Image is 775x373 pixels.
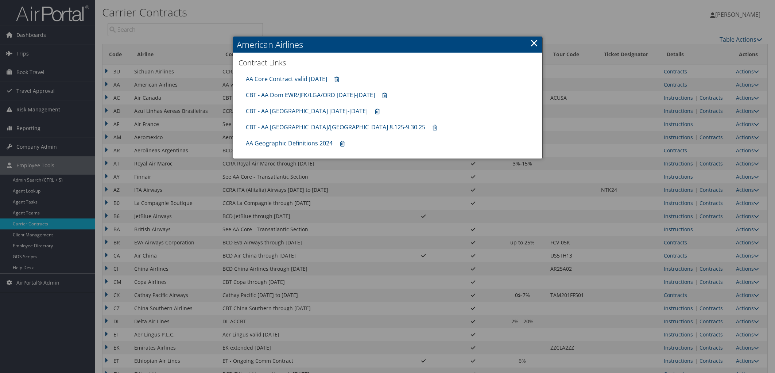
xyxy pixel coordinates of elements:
a: Remove contract [371,105,383,118]
a: × [530,35,538,50]
a: Remove contract [336,137,348,151]
a: CBT - AA Dom EWR/JFK/LGA/ORD [DATE]-[DATE] [246,91,375,99]
a: Remove contract [379,89,391,102]
a: CBT - AA [GEOGRAPHIC_DATA] [DATE]-[DATE] [246,107,368,115]
a: AA Core Contract valid [DATE] [246,75,327,83]
h2: American Airlines [233,37,542,53]
a: CBT - AA [GEOGRAPHIC_DATA]/[GEOGRAPHIC_DATA] 8.125-9.30.25 [246,123,425,131]
a: Remove contract [429,121,441,134]
h3: Contract Links [239,58,537,68]
a: AA Geographic Definitions 2024 [246,139,333,147]
a: Remove contract [331,73,343,86]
